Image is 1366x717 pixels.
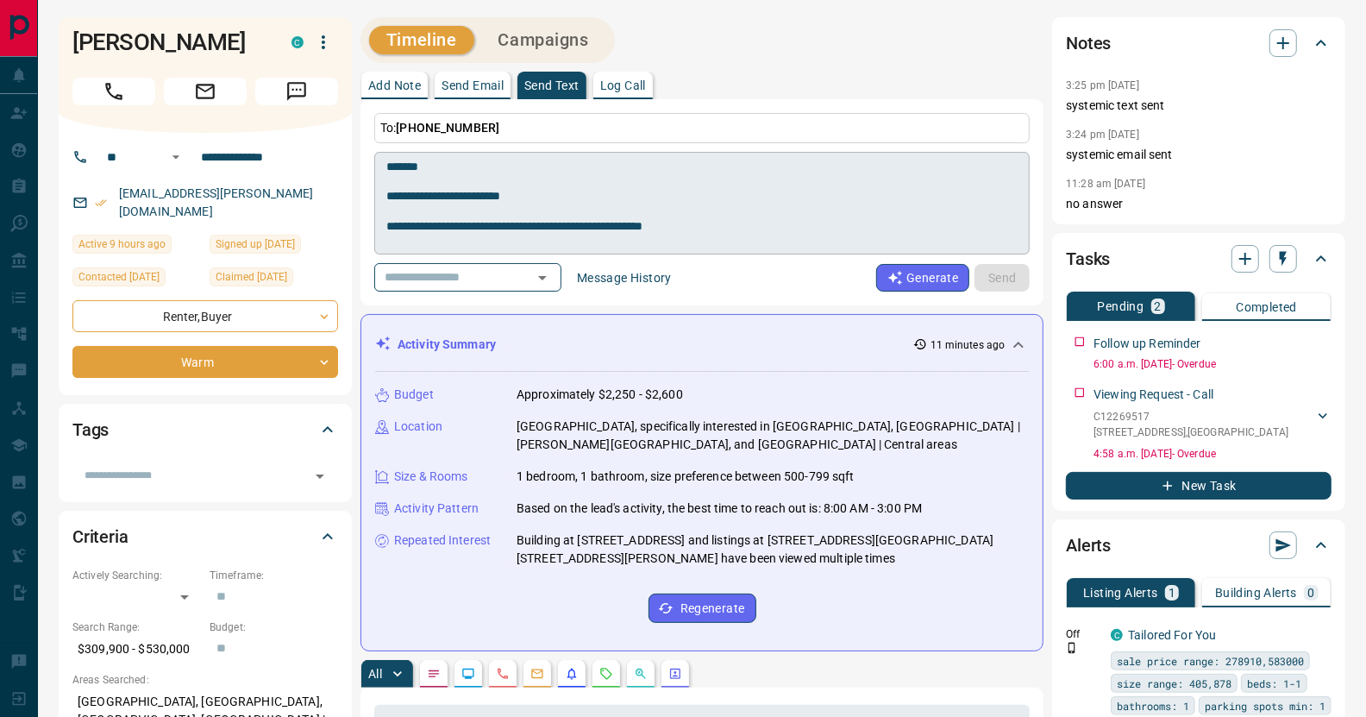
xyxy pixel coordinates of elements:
[668,667,682,681] svg: Agent Actions
[1066,178,1145,190] p: 11:28 am [DATE]
[1093,406,1332,443] div: C12269517[STREET_ADDRESS],[GEOGRAPHIC_DATA]
[72,346,338,378] div: Warm
[1111,629,1123,641] div: condos.ca
[72,635,201,664] p: $309,900 - $530,000
[634,667,648,681] svg: Opportunities
[1066,642,1078,654] svg: Push Notification Only
[72,300,338,332] div: Renter , Buyer
[119,186,314,218] a: [EMAIL_ADDRESS][PERSON_NAME][DOMAIN_NAME]
[394,500,479,518] p: Activity Pattern
[1066,525,1332,566] div: Alerts
[1066,245,1110,273] h2: Tasks
[876,264,969,292] button: Generate
[530,667,544,681] svg: Emails
[255,78,338,105] span: Message
[1307,587,1314,599] p: 0
[1169,587,1175,599] p: 1
[368,79,421,91] p: Add Note
[1215,587,1297,599] p: Building Alerts
[1066,129,1139,141] p: 3:24 pm [DATE]
[1066,472,1332,500] button: New Task
[368,668,382,680] p: All
[369,26,474,54] button: Timeline
[1066,195,1332,213] p: no answer
[1093,356,1332,372] p: 6:00 a.m. [DATE] - Overdue
[210,620,338,635] p: Budget:
[72,568,201,583] p: Actively Searching:
[1066,238,1332,280] div: Tasks
[394,468,468,486] p: Size & Rooms
[1066,97,1332,115] p: systemic text sent
[291,36,304,48] div: condos.ca
[394,531,491,550] p: Repeated Interest
[461,667,475,681] svg: Lead Browsing Activity
[427,667,441,681] svg: Notes
[396,121,499,135] span: [PHONE_NUMBER]
[210,235,338,259] div: Sat Jul 26 2025
[1117,697,1189,714] span: bathrooms: 1
[600,79,646,91] p: Log Call
[517,418,1029,454] p: [GEOGRAPHIC_DATA], specifically interested in [GEOGRAPHIC_DATA], [GEOGRAPHIC_DATA] | [PERSON_NAME...
[210,267,338,292] div: Sat Jul 26 2025
[72,620,201,635] p: Search Range:
[72,523,128,550] h2: Criteria
[394,386,434,404] p: Budget
[1066,79,1139,91] p: 3:25 pm [DATE]
[95,197,107,209] svg: Email Verified
[72,267,201,292] div: Mon Jul 28 2025
[530,266,555,290] button: Open
[931,337,1006,353] p: 11 minutes ago
[216,268,287,286] span: Claimed [DATE]
[1093,425,1288,440] p: [STREET_ADDRESS] , [GEOGRAPHIC_DATA]
[166,147,186,167] button: Open
[1236,301,1297,313] p: Completed
[1066,626,1100,642] p: Off
[517,531,1029,568] p: Building at [STREET_ADDRESS] and listings at [STREET_ADDRESS][GEOGRAPHIC_DATA][STREET_ADDRESS][PE...
[649,594,756,623] button: Regenerate
[375,329,1029,361] div: Activity Summary11 minutes ago
[1117,652,1304,670] span: sale price range: 278910,583000
[1247,675,1301,692] span: beds: 1-1
[496,667,510,681] svg: Calls
[517,386,683,404] p: Approximately $2,250 - $2,600
[394,418,442,436] p: Location
[1098,300,1144,312] p: Pending
[1066,22,1332,64] div: Notes
[374,113,1030,143] p: To:
[599,667,613,681] svg: Requests
[1155,300,1162,312] p: 2
[1083,587,1158,599] p: Listing Alerts
[308,464,332,488] button: Open
[1066,146,1332,164] p: systemic email sent
[78,236,166,253] span: Active 9 hours ago
[164,78,247,105] span: Email
[524,79,580,91] p: Send Text
[1093,335,1200,353] p: Follow up Reminder
[72,235,201,259] div: Fri Aug 15 2025
[1128,628,1216,642] a: Tailored For You
[481,26,606,54] button: Campaigns
[216,236,295,253] span: Signed up [DATE]
[565,667,579,681] svg: Listing Alerts
[1093,386,1213,404] p: Viewing Request - Call
[1066,29,1111,57] h2: Notes
[72,672,338,688] p: Areas Searched:
[72,516,338,557] div: Criteria
[517,500,922,518] p: Based on the lead's activity, the best time to reach out is: 8:00 AM - 3:00 PM
[1117,675,1231,692] span: size range: 405,878
[442,79,504,91] p: Send Email
[72,78,155,105] span: Call
[1205,697,1325,714] span: parking spots min: 1
[72,416,109,443] h2: Tags
[72,28,266,56] h1: [PERSON_NAME]
[1093,446,1332,462] p: 4:58 a.m. [DATE] - Overdue
[210,568,338,583] p: Timeframe:
[1066,531,1111,559] h2: Alerts
[567,264,682,292] button: Message History
[1093,409,1288,425] p: C12269517
[78,268,160,286] span: Contacted [DATE]
[398,336,496,354] p: Activity Summary
[517,468,855,486] p: 1 bedroom, 1 bathroom, size preference between 500-799 sqft
[72,409,338,450] div: Tags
